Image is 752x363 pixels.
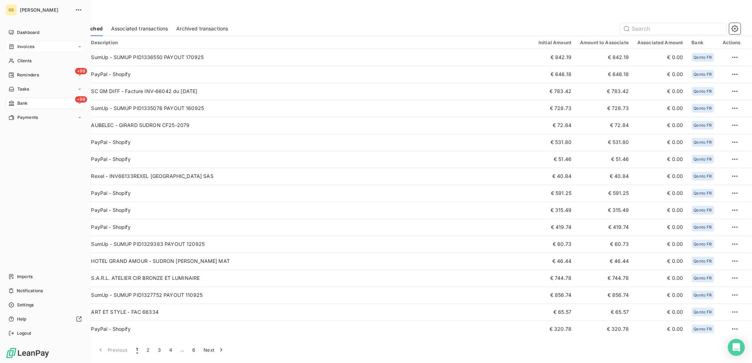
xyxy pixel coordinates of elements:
[87,287,534,304] td: SumUp - SUMUP PID1327752 PAYOUT 110925
[154,342,165,357] button: 3
[87,219,534,236] td: PayPal - Shopify
[633,321,688,338] td: € 0.00
[87,236,534,253] td: SumUp - SUMUP PID1329383 PAYOUT 120925
[694,242,712,246] span: Qonto FR
[87,253,534,270] td: HOTEL GRAND AMOUR - SUDRON [PERSON_NAME] MAT
[87,100,534,117] td: SumUp - SUMUP PID1335076 PAYOUT 160925
[694,72,712,76] span: Qonto FR
[728,339,745,356] div: Open Intercom Messenger
[534,304,576,321] td: € 65.57
[17,273,33,280] span: Imports
[177,344,188,356] span: …
[576,321,633,338] td: € 320.78
[633,185,688,202] td: € 0.00
[93,342,132,357] button: Previous
[576,117,633,134] td: € 72.84
[87,117,534,134] td: AUBELEC - GIRARD SUDRON CF25-2079
[188,342,199,357] button: 6
[534,49,576,66] td: € 842.19
[534,287,576,304] td: € 856.74
[17,316,27,322] span: Help
[6,347,50,359] img: Logo LeanPay
[694,327,712,331] span: Qonto FR
[534,185,576,202] td: € 591.25
[199,342,229,357] button: Next
[694,293,712,297] span: Qonto FR
[633,202,688,219] td: € 0.00
[534,236,576,253] td: € 60.73
[694,259,712,263] span: Qonto FR
[534,321,576,338] td: € 320.78
[633,151,688,168] td: € 0.00
[576,49,633,66] td: € 842.19
[17,302,34,308] span: Settings
[637,40,683,45] div: Associated Amount
[87,202,534,219] td: PayPal - Shopify
[17,100,28,106] span: Bank
[534,219,576,236] td: € 419.74
[534,66,576,83] td: € 646.18
[17,330,31,336] span: Logout
[534,253,576,270] td: € 46.44
[694,191,712,195] span: Qonto FR
[534,202,576,219] td: € 315.49
[633,304,688,321] td: € 0.00
[20,7,71,13] span: [PERSON_NAME]
[534,168,576,185] td: € 40.84
[694,55,712,59] span: Qonto FR
[17,288,43,294] span: Notifications
[534,100,576,117] td: € 728.73
[576,236,633,253] td: € 60.73
[17,29,39,36] span: Dashboard
[576,66,633,83] td: € 646.18
[87,66,534,83] td: PayPal - Shopify
[17,86,29,92] span: Tasks
[576,134,633,151] td: € 531.80
[633,66,688,83] td: € 0.00
[633,253,688,270] td: € 0.00
[6,313,85,325] a: Help
[633,287,688,304] td: € 0.00
[136,346,138,353] span: 1
[176,25,228,32] span: Archived transactions
[17,58,32,64] span: Clients
[87,134,534,151] td: PayPal - Shopify
[576,270,633,287] td: € 744.78
[692,40,714,45] div: Bank
[87,83,534,100] td: SC GM DIFF - Facture INV-66042 du [DATE]
[633,100,688,117] td: € 0.00
[576,100,633,117] td: € 728.73
[620,23,727,34] input: Search
[633,168,688,185] td: € 0.00
[633,83,688,100] td: € 0.00
[633,219,688,236] td: € 0.00
[534,134,576,151] td: € 531.80
[576,151,633,168] td: € 51.46
[694,174,712,178] span: Qonto FR
[87,49,534,66] td: SumUp - SUMUP PID1336550 PAYOUT 170925
[165,342,177,357] button: 4
[534,270,576,287] td: € 744.78
[633,134,688,151] td: € 0.00
[539,40,571,45] div: Initial Amount
[694,89,712,93] span: Qonto FR
[576,287,633,304] td: € 856.74
[91,40,530,45] div: Description
[694,157,712,161] span: Qonto FR
[87,168,534,185] td: Rexel - INV66133REXEL [GEOGRAPHIC_DATA] SAS
[75,96,87,103] span: +99
[633,49,688,66] td: € 0.00
[694,140,712,144] span: Qonto FR
[580,40,629,45] div: Amount to Associate
[633,236,688,253] td: € 0.00
[576,185,633,202] td: € 591.25
[694,225,712,229] span: Qonto FR
[633,270,688,287] td: € 0.00
[534,151,576,168] td: € 51.46
[87,304,534,321] td: ART ET STYLE - FAC 66334
[17,44,34,50] span: Invoices
[132,342,142,357] button: 1
[75,68,87,74] span: +99
[87,185,534,202] td: PayPal - Shopify
[534,83,576,100] td: € 783.42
